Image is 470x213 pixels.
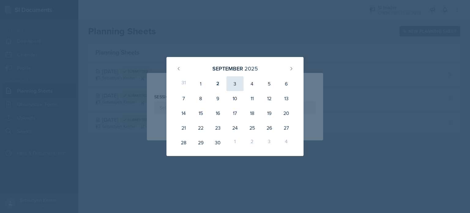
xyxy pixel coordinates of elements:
div: September [212,64,243,73]
div: 3 [261,135,278,150]
div: 30 [209,135,226,150]
div: 15 [192,106,209,120]
div: 16 [209,106,226,120]
div: 4 [244,76,261,91]
div: 18 [244,106,261,120]
div: 12 [261,91,278,106]
div: 8 [192,91,209,106]
div: 17 [226,106,244,120]
div: 20 [278,106,295,120]
div: 29 [192,135,209,150]
div: 31 [175,76,192,91]
div: 3 [226,76,244,91]
div: 10 [226,91,244,106]
div: 9 [209,91,226,106]
div: 1 [226,135,244,150]
div: 6 [278,76,295,91]
div: 19 [261,106,278,120]
div: 2025 [244,64,258,73]
div: 25 [244,120,261,135]
div: 1 [192,76,209,91]
div: 26 [261,120,278,135]
div: 24 [226,120,244,135]
div: 5 [261,76,278,91]
div: 13 [278,91,295,106]
div: 23 [209,120,226,135]
div: 28 [175,135,192,150]
div: 14 [175,106,192,120]
div: 22 [192,120,209,135]
div: 27 [278,120,295,135]
div: 7 [175,91,192,106]
div: 4 [278,135,295,150]
div: 2 [244,135,261,150]
div: 11 [244,91,261,106]
div: 2 [209,76,226,91]
div: 21 [175,120,192,135]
